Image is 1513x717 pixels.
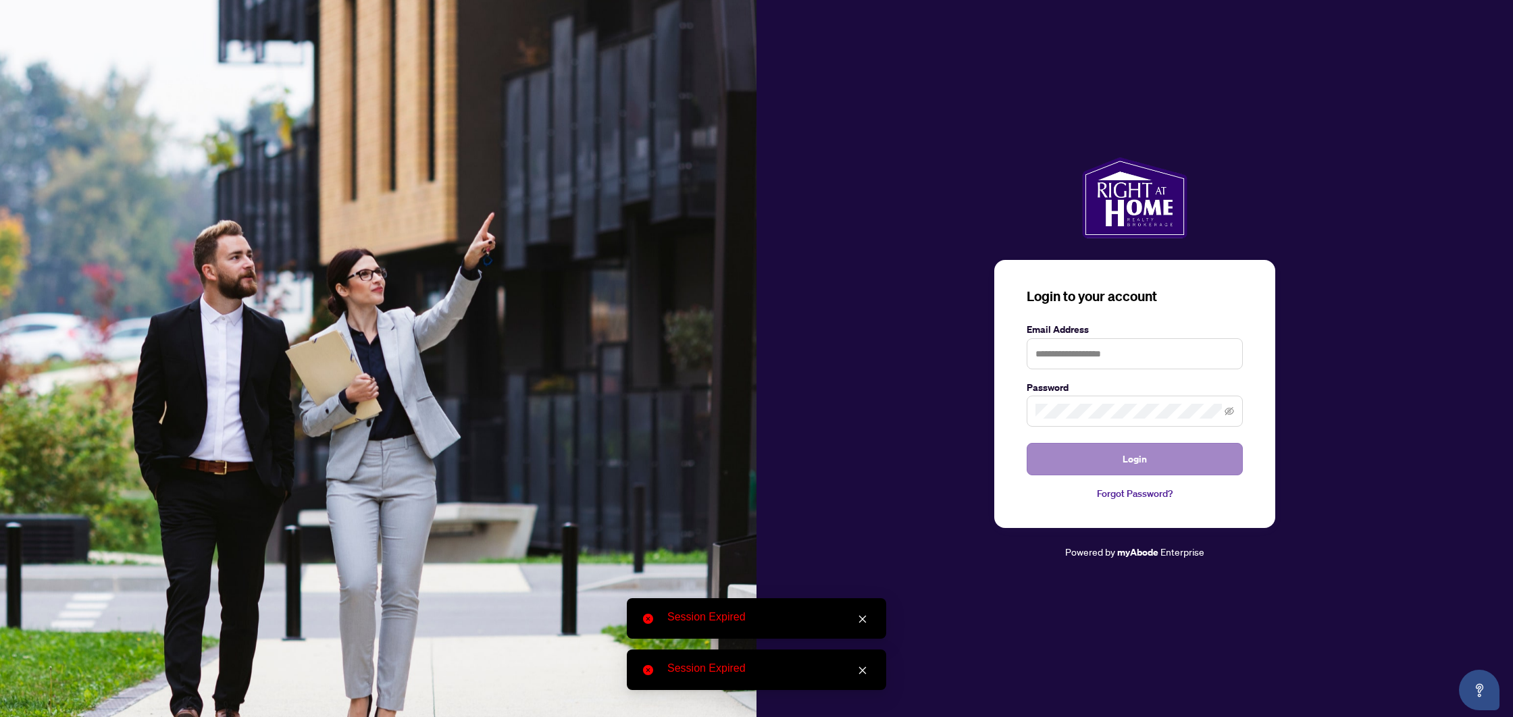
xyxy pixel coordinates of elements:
[667,660,870,676] div: Session Expired
[1027,486,1243,501] a: Forgot Password?
[858,666,867,675] span: close
[1027,322,1243,337] label: Email Address
[858,614,867,624] span: close
[667,609,870,625] div: Session Expired
[1082,157,1187,238] img: ma-logo
[1225,406,1234,416] span: eye-invisible
[1027,443,1243,475] button: Login
[643,665,653,675] span: close-circle
[1459,670,1499,710] button: Open asap
[1160,546,1204,558] span: Enterprise
[1027,380,1243,395] label: Password
[1123,448,1147,470] span: Login
[855,612,870,627] a: Close
[643,614,653,624] span: close-circle
[1065,546,1115,558] span: Powered by
[1117,545,1158,560] a: myAbode
[855,663,870,678] a: Close
[1027,287,1243,306] h3: Login to your account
